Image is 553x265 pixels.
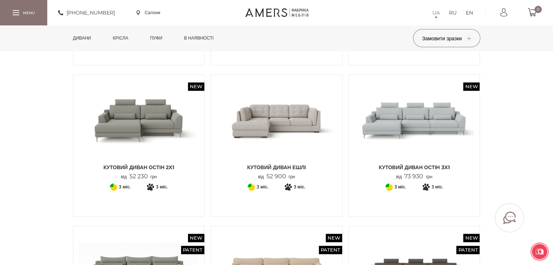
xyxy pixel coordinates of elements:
[466,8,473,17] a: EN
[326,234,342,242] span: New
[188,234,204,242] span: New
[413,29,480,47] button: Замовити зразки
[258,173,295,180] p: від грн
[216,164,337,171] span: Кутовий диван ЕШЛІ
[354,80,474,180] a: New Кутовий диван ОСТІН 3x1 Кутовий диван ОСТІН 3x1 Кутовий диван ОСТІН 3x1 від73 930грн
[136,9,160,16] a: Салони
[79,164,199,171] span: Кутовий диван ОСТІН 2x1
[156,183,168,191] span: 3 міс.
[319,246,342,254] span: Patent
[422,35,471,42] span: Замовити зразки
[396,173,432,180] p: від грн
[121,173,157,180] p: від грн
[354,164,474,171] span: Кутовий диван ОСТІН 3x1
[394,183,406,191] span: 3 міс.
[119,183,131,191] span: 3 міс.
[79,80,199,180] a: New Кутовий диван ОСТІН 2x1 Кутовий диван ОСТІН 2x1 Кутовий диван ОСТІН 2x1 від52 230грн
[449,8,457,17] a: RU
[264,173,289,180] span: 52 900
[181,246,204,254] span: Patent
[145,25,168,51] a: Пуфи
[402,173,426,180] span: 73 930
[179,25,219,51] a: в наявності
[127,173,151,180] span: 52 230
[456,246,480,254] span: Patent
[432,183,443,191] span: 3 міс.
[294,183,305,191] span: 3 міс.
[68,25,97,51] a: Дивани
[432,8,440,17] a: UA
[257,183,268,191] span: 3 міс.
[216,80,337,180] a: Кутовий диван ЕШЛІ Кутовий диван ЕШЛІ Кутовий диван ЕШЛІ від52 900грн
[463,82,480,91] span: New
[188,82,204,91] span: New
[107,25,133,51] a: Крісла
[58,8,115,17] a: [PHONE_NUMBER]
[534,6,542,13] span: 0
[463,234,480,242] span: New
